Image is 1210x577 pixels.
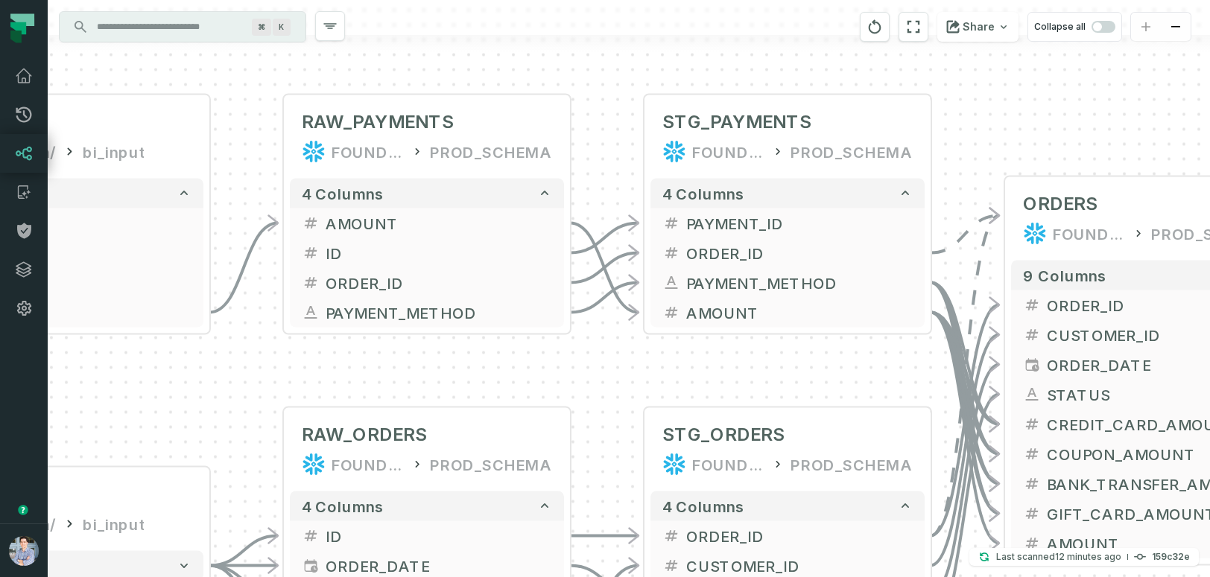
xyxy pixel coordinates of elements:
[290,238,564,268] button: ID
[1023,326,1041,344] span: decimal
[332,140,405,164] div: FOUNDATIONAL_DB
[302,244,320,262] span: decimal
[692,453,765,476] div: FOUNDATIONAL_DB
[209,536,278,566] g: Edge from af5e5d67cca43e9f7037d4bf05d55de7 to 1fb8df37f727000c8872213b437fc928
[326,555,552,577] span: ORDER_DATE
[662,244,680,262] span: decimal
[996,549,1121,564] p: Last scanned
[1152,552,1190,561] h4: 159c32e
[326,525,552,547] span: ID
[791,140,913,164] div: PROD_SCHEMA
[650,208,925,238] button: PAYMENT_ID
[209,223,278,313] g: Edge from 4c1bf5a264361d99486b0e92d81fd463 to 616efa676917f6a678dd14162abb4313
[662,185,744,203] span: 4 columns
[931,313,999,543] g: Edge from c8867c613c347eb7857e509391c84b7d to 0dd85c77dd217d0afb16c7d4fb3eff19
[570,253,639,283] g: Edge from 616efa676917f6a678dd14162abb4313 to c8867c613c347eb7857e509391c84b7d
[302,423,427,447] span: RAW_ORDERS
[662,214,680,232] span: decimal
[650,298,925,328] button: AMOUNT
[1023,505,1041,523] span: decimal
[1023,296,1041,314] span: decimal
[302,274,320,292] span: decimal
[969,548,1199,566] button: Last scanned[DATE] 9:17:29 PM159c32e
[302,557,320,575] span: timestamp
[662,423,785,447] span: STG_ORDERS
[302,527,320,545] span: decimal
[931,216,999,253] g: Edge from c8867c613c347eb7857e509391c84b7d to 0dd85c77dd217d0afb16c7d4fb3eff19
[290,298,564,328] button: PAYMENT_METHOD
[686,555,913,577] span: CUSTOMER_ID
[662,527,680,545] span: decimal
[290,268,564,298] button: ORDER_ID
[650,521,925,551] button: ORDER_ID
[570,223,639,313] g: Edge from 616efa676917f6a678dd14162abb4313 to c8867c613c347eb7857e509391c84b7d
[83,140,144,164] div: bi_input
[650,238,925,268] button: ORDER_ID
[662,274,680,292] span: string
[273,19,291,36] span: Press ⌘ + K to focus the search bar
[686,272,913,294] span: PAYMENT_METHOD
[1023,475,1041,493] span: decimal
[1053,222,1126,246] div: FOUNDATIONAL_DB
[1023,445,1041,463] span: decimal
[931,313,999,514] g: Edge from c8867c613c347eb7857e509391c84b7d to 0dd85c77dd217d0afb16c7d4fb3eff19
[791,453,913,476] div: PROD_SCHEMA
[662,497,744,515] span: 4 columns
[252,19,271,36] span: Press ⌘ + K to focus the search bar
[931,283,999,424] g: Edge from c8867c613c347eb7857e509391c84b7d to 0dd85c77dd217d0afb16c7d4fb3eff19
[1027,12,1122,42] button: Collapse all
[1023,356,1041,374] span: timestamp
[326,212,552,235] span: AMOUNT
[570,223,639,253] g: Edge from 616efa676917f6a678dd14162abb4313 to c8867c613c347eb7857e509391c84b7d
[332,453,405,476] div: FOUNDATIONAL_DB
[1023,267,1106,284] span: 9 columns
[290,521,564,551] button: ID
[83,512,144,536] div: bi_input
[16,503,30,517] div: Tooltip anchor
[937,12,1019,42] button: Share
[931,283,999,454] g: Edge from c8867c613c347eb7857e509391c84b7d to 0dd85c77dd217d0afb16c7d4fb3eff19
[302,110,454,134] span: RAW_PAYMENTS
[931,216,999,536] g: Edge from 065ad36bfe8571d0d37ef1ec05f417fb to 0dd85c77dd217d0afb16c7d4fb3eff19
[686,242,913,264] span: ORDER_ID
[686,302,913,324] span: AMOUNT
[686,212,913,235] span: PAYMENT_ID
[1023,192,1097,216] span: ORDERS
[302,497,384,515] span: 4 columns
[1023,386,1041,404] span: string
[302,214,320,232] span: decimal
[650,268,925,298] button: PAYMENT_METHOD
[1023,535,1041,552] span: decimal
[430,453,552,476] div: PROD_SCHEMA
[430,140,552,164] div: PROD_SCHEMA
[931,313,999,484] g: Edge from c8867c613c347eb7857e509391c84b7d to 0dd85c77dd217d0afb16c7d4fb3eff19
[302,304,320,322] span: string
[326,272,552,294] span: ORDER_ID
[570,283,639,313] g: Edge from 616efa676917f6a678dd14162abb4313 to c8867c613c347eb7857e509391c84b7d
[931,305,999,536] g: Edge from 065ad36bfe8571d0d37ef1ec05f417fb to 0dd85c77dd217d0afb16c7d4fb3eff19
[326,242,552,264] span: ID
[931,313,999,424] g: Edge from c8867c613c347eb7857e509391c84b7d to 0dd85c77dd217d0afb16c7d4fb3eff19
[686,525,913,547] span: ORDER_ID
[1023,415,1041,433] span: decimal
[662,557,680,575] span: decimal
[692,140,765,164] div: FOUNDATIONAL_DB
[326,302,552,324] span: PAYMENT_METHOD
[1161,13,1191,42] button: zoom out
[662,304,680,322] span: decimal
[662,110,811,134] span: STG_PAYMENTS
[290,208,564,238] button: AMOUNT
[1055,551,1121,562] relative-time: Aug 28, 2025, 9:17 PM EDT
[931,335,999,566] g: Edge from 065ad36bfe8571d0d37ef1ec05f417fb to 0dd85c77dd217d0afb16c7d4fb3eff19
[302,185,384,203] span: 4 columns
[9,536,39,566] img: avatar of Alon Nafta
